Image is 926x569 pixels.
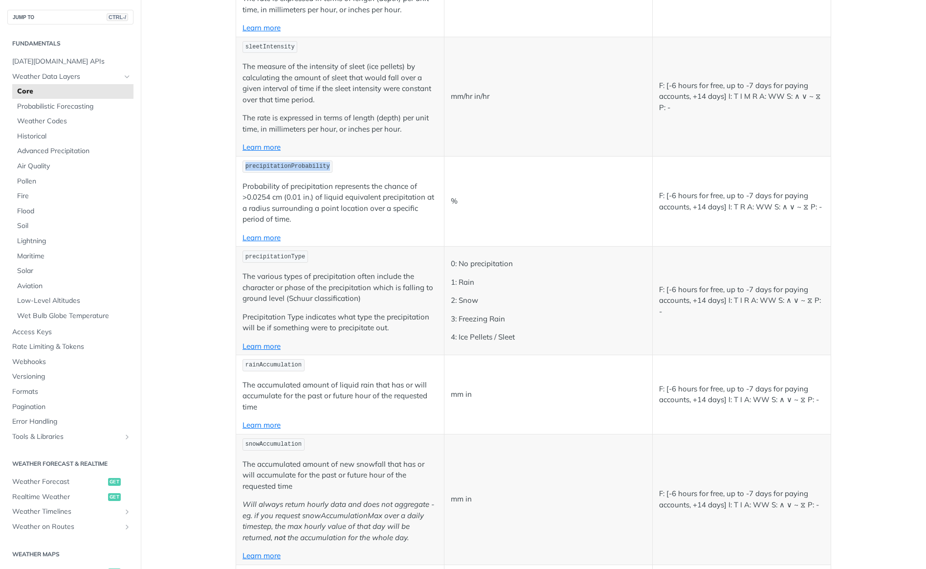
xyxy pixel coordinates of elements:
[451,494,646,505] p: mm in
[12,402,131,412] span: Pagination
[7,520,133,534] a: Weather on RoutesShow subpages for Weather on Routes
[243,23,281,32] a: Learn more
[7,325,133,340] a: Access Keys
[659,80,824,114] p: F: [-6 hours for free, up to -7 days for paying accounts, +14 days] I: T I M R A: WW S: ∧ ∨ ~ ⧖ P: -
[243,233,281,242] a: Learn more
[108,493,121,501] span: get
[12,204,133,219] a: Flood
[287,533,409,542] em: the accumulation for the whole day.
[7,369,133,384] a: Versioning
[17,161,131,171] span: Air Quality
[123,433,131,441] button: Show subpages for Tools & Libraries
[7,54,133,69] a: [DATE][DOMAIN_NAME] APIs
[107,13,128,21] span: CTRL-/
[12,114,133,129] a: Weather Codes
[17,266,131,276] span: Solar
[7,414,133,429] a: Error Handling
[17,281,131,291] span: Aviation
[17,296,131,306] span: Low-Level Altitudes
[7,430,133,444] a: Tools & LibrariesShow subpages for Tools & Libraries
[245,362,302,368] span: rainAccumulation
[245,253,305,260] span: precipitationType
[659,384,824,406] p: F: [-6 hours for free, up to -7 days for paying accounts, +14 days] I: T I A: WW S: ∧ ∨ ~ ⧖ P: -
[17,221,131,231] span: Soil
[12,522,121,532] span: Weather on Routes
[17,206,131,216] span: Flood
[12,72,121,82] span: Weather Data Layers
[17,102,131,112] span: Probabilistic Forecasting
[17,177,131,186] span: Pollen
[451,295,646,306] p: 2: Snow
[451,91,646,102] p: mm/hr in/hr
[12,84,133,99] a: Core
[12,159,133,174] a: Air Quality
[12,387,131,397] span: Formats
[12,372,131,382] span: Versioning
[12,294,133,308] a: Low-Level Altitudes
[7,504,133,519] a: Weather TimelinesShow subpages for Weather Timelines
[17,236,131,246] span: Lightning
[451,258,646,270] p: 0: No precipitation
[243,380,438,413] p: The accumulated amount of liquid rain that has or will accumulate for the past or future hour of ...
[12,57,131,67] span: [DATE][DOMAIN_NAME] APIs
[659,284,824,318] p: F: [-6 hours for free, up to -7 days for paying accounts, +14 days] I: T I R A: WW S: ∧ ∨ ~ ⧖ P: -
[243,181,438,225] p: Probability of precipitation represents the chance of >0.0254 cm (0.01 in.) of liquid equivalent ...
[7,385,133,399] a: Formats
[123,523,131,531] button: Show subpages for Weather on Routes
[7,475,133,489] a: Weather Forecastget
[243,142,281,152] a: Learn more
[17,116,131,126] span: Weather Codes
[123,508,131,516] button: Show subpages for Weather Timelines
[17,146,131,156] span: Advanced Precipitation
[12,327,131,337] span: Access Keys
[17,132,131,141] span: Historical
[12,357,131,367] span: Webhooks
[451,277,646,288] p: 1: Rain
[12,477,106,487] span: Weather Forecast
[243,113,438,135] p: The rate is expressed in terms of length (depth) per unit time, in millimeters per hour, or inche...
[12,342,131,352] span: Rate Limiting & Tokens
[243,459,438,492] p: The accumulated amount of new snowfall that has or will accumulate for the past or future hour of...
[12,99,133,114] a: Probabilistic Forecasting
[12,309,133,323] a: Wet Bulb Globe Temperature
[7,39,133,48] h2: Fundamentals
[12,219,133,233] a: Soil
[243,551,281,560] a: Learn more
[274,533,286,542] strong: not
[123,73,131,81] button: Hide subpages for Weather Data Layers
[12,432,121,442] span: Tools & Libraries
[243,61,438,105] p: The measure of the intensity of sleet (ice pellets) by calculating the amount of sleet that would...
[243,420,281,430] a: Learn more
[7,355,133,369] a: Webhooks
[243,500,434,542] em: Will always return hourly data and does not aggregate - eg. if you request snowAccumulationMax ov...
[7,459,133,468] h2: Weather Forecast & realtime
[451,332,646,343] p: 4: Ice Pellets / Sleet
[245,44,295,50] span: sleetIntensity
[17,87,131,96] span: Core
[245,441,302,448] span: snowAccumulation
[659,488,824,510] p: F: [-6 hours for free, up to -7 days for paying accounts, +14 days] I: T I A: WW S: ∧ ∨ ~ ⧖ P: -
[12,174,133,189] a: Pollen
[12,144,133,159] a: Advanced Precipitation
[12,234,133,249] a: Lightning
[17,311,131,321] span: Wet Bulb Globe Temperature
[451,314,646,325] p: 3: Freezing Rain
[12,279,133,294] a: Aviation
[243,271,438,304] p: The various types of precipitation often include the character or phase of the precipitation whic...
[451,196,646,207] p: %
[12,417,131,427] span: Error Handling
[17,191,131,201] span: Fire
[243,341,281,351] a: Learn more
[12,249,133,264] a: Maritime
[451,389,646,400] p: mm in
[7,69,133,84] a: Weather Data LayersHide subpages for Weather Data Layers
[243,312,438,334] p: Precipitation Type indicates what type the precipitation will be if something were to precipitate...
[659,190,824,212] p: F: [-6 hours for free, up to -7 days for paying accounts, +14 days] I: T R A: WW S: ∧ ∨ ~ ⧖ P: -
[7,400,133,414] a: Pagination
[7,490,133,504] a: Realtime Weatherget
[7,10,133,24] button: JUMP TOCTRL-/
[12,507,121,517] span: Weather Timelines
[12,189,133,204] a: Fire
[7,550,133,559] h2: Weather Maps
[7,340,133,354] a: Rate Limiting & Tokens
